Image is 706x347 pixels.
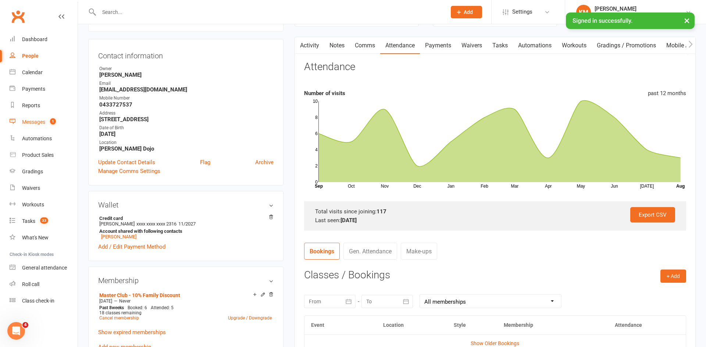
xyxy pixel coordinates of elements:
[487,37,513,54] a: Tasks
[97,298,274,304] div: —
[9,7,27,26] a: Clubworx
[178,221,196,227] span: 11/2027
[10,260,78,276] a: General attendance kiosk mode
[99,139,274,146] div: Location
[10,276,78,293] a: Roll call
[557,37,592,54] a: Workouts
[99,80,274,87] div: Email
[22,119,45,125] div: Messages
[304,90,345,97] strong: Number of visits
[22,185,40,191] div: Waivers
[350,37,380,54] a: Comms
[295,37,324,54] a: Activity
[10,163,78,180] a: Gradings
[99,72,274,78] strong: [PERSON_NAME]
[22,322,28,328] span: 4
[22,135,52,141] div: Automations
[99,116,274,123] strong: [STREET_ADDRESS]
[660,270,686,283] button: + Add
[10,147,78,163] a: Product Sales
[471,340,519,346] a: Show Older Bookings
[324,37,350,54] a: Notes
[22,235,49,241] div: What's New
[10,213,78,229] a: Tasks 33
[99,86,274,93] strong: [EMAIL_ADDRESS][DOMAIN_NAME]
[630,207,675,223] a: Export CSV
[98,167,160,176] a: Manage Comms Settings
[98,158,155,167] a: Update Contact Details
[99,124,274,131] div: Date of Birth
[22,36,47,42] div: Dashboard
[451,6,482,18] button: Add
[592,37,661,54] a: Gradings / Promotions
[99,95,274,102] div: Mobile Number
[595,6,685,12] div: [PERSON_NAME]
[10,180,78,196] a: Waivers
[22,86,45,92] div: Payments
[99,101,274,108] strong: 0433727537
[10,81,78,97] a: Payments
[10,114,78,130] a: Messages 1
[573,17,632,24] span: Signed in successfully.
[99,110,274,117] div: Address
[10,229,78,246] a: What's New
[151,305,174,310] span: Attended: 5
[119,299,131,304] span: Never
[22,69,43,75] div: Calendar
[608,316,662,335] th: Attendance
[99,315,139,321] a: Cancel membership
[228,315,272,321] a: Upgrade / Downgrade
[10,293,78,309] a: Class kiosk mode
[99,292,180,298] a: Master Club - 10% Family Discount
[98,242,165,251] a: Add / Edit Payment Method
[255,158,274,167] a: Archive
[22,169,43,174] div: Gradings
[10,64,78,81] a: Calendar
[380,37,420,54] a: Attendance
[22,281,39,287] div: Roll call
[304,243,340,260] a: Bookings
[97,7,441,17] input: Search...
[22,152,54,158] div: Product Sales
[7,322,25,340] iframe: Intercom live chat
[10,48,78,64] a: People
[497,316,608,335] th: Membership
[99,131,274,137] strong: [DATE]
[22,102,40,108] div: Reports
[304,316,377,335] th: Event
[10,97,78,114] a: Reports
[98,329,166,336] a: Show expired memberships
[648,89,686,98] div: past 12 months
[22,298,54,304] div: Class check-in
[97,305,126,310] div: weeks
[10,130,78,147] a: Automations
[456,37,487,54] a: Waivers
[99,305,112,310] span: Past 8
[50,118,56,124] span: 1
[101,234,136,239] a: [PERSON_NAME]
[343,243,397,260] a: Gen. Attendance
[304,61,355,73] h3: Attendance
[128,305,147,310] span: Booked: 6
[464,9,473,15] span: Add
[136,221,176,227] span: xxxx xxxx xxxx 2316
[315,216,675,225] div: Last seen:
[98,276,274,285] h3: Membership
[22,53,39,59] div: People
[99,65,274,72] div: Owner
[200,158,210,167] a: Flag
[512,4,532,20] span: Settings
[98,49,274,60] h3: Contact information
[98,201,274,209] h3: Wallet
[420,37,456,54] a: Payments
[22,202,44,207] div: Workouts
[99,216,270,221] strong: Credit card
[99,228,270,234] strong: Account shared with following contacts
[22,265,67,271] div: General attendance
[10,196,78,213] a: Workouts
[377,208,386,215] strong: 117
[513,37,557,54] a: Automations
[340,217,357,224] strong: [DATE]
[40,217,48,224] span: 33
[98,214,274,241] li: [PERSON_NAME]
